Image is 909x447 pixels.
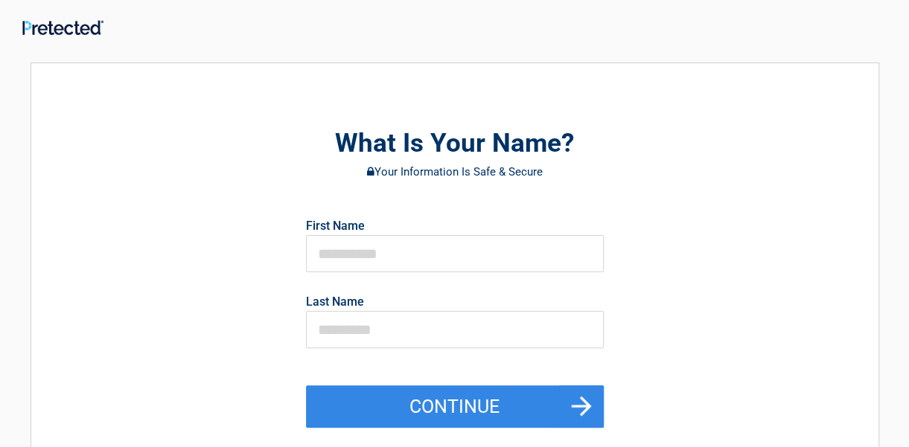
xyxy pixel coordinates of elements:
[22,20,103,35] img: Main Logo
[306,385,604,428] button: Continue
[113,126,797,161] h2: What Is Your Name?
[113,166,797,178] h3: Your Information Is Safe & Secure
[306,296,364,308] label: Last Name
[306,220,365,232] label: First Name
